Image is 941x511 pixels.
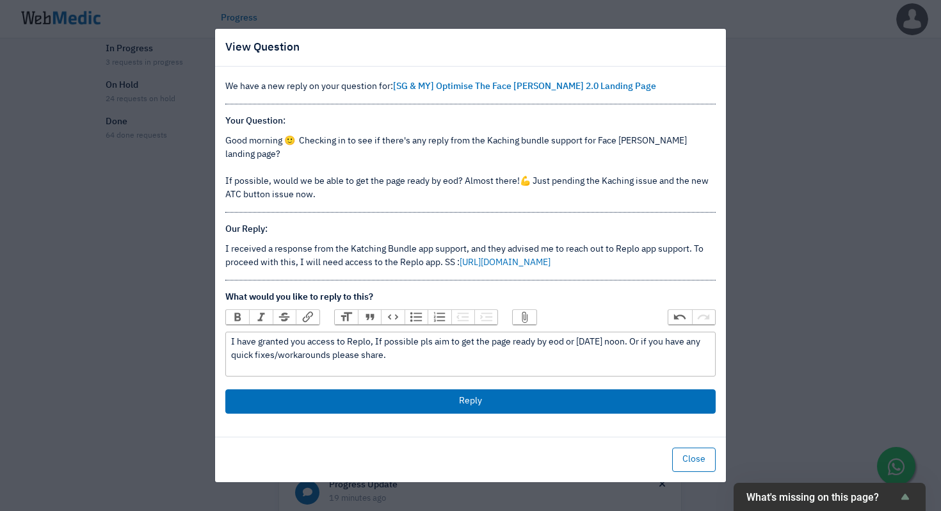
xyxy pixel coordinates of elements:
button: Numbers [428,310,451,324]
button: Undo [668,310,691,324]
p: We have a new reply on your question for: [225,80,716,93]
p: I received a response from the Katching Bundle app support, and they advised me to reach out to R... [225,243,716,270]
h5: View Question [225,39,300,56]
button: Strikethrough [273,310,296,324]
div: Good morning 🙂 Checking in to see if there's any reply from the Kaching bundle support for Face [... [225,134,716,202]
p: Our Reply: [225,223,716,236]
button: Bold [226,310,249,324]
div: I have granted you access to Replo, If possible pls aim to get the page ready by eod or [DATE] no... [231,336,709,362]
a: [URL][DOMAIN_NAME] [460,258,551,267]
button: Quote [358,310,381,324]
button: Increase Level [474,310,497,324]
button: Redo [692,310,715,324]
button: Heading [335,310,358,324]
p: Your Question: [225,115,716,128]
button: Code [381,310,404,324]
button: Attach Files [513,310,536,324]
button: Close [672,448,716,472]
button: Bullets [405,310,428,324]
strong: What would you like to reply to this? [225,293,373,302]
button: Reply [225,389,716,414]
button: Link [296,310,319,324]
button: Italic [249,310,272,324]
button: Decrease Level [451,310,474,324]
span: What's missing on this page? [746,491,897,503]
a: [SG & MY] Optimise The Face [PERSON_NAME] 2.0 Landing Page [393,82,656,91]
button: Show survey - What's missing on this page? [746,489,913,505]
